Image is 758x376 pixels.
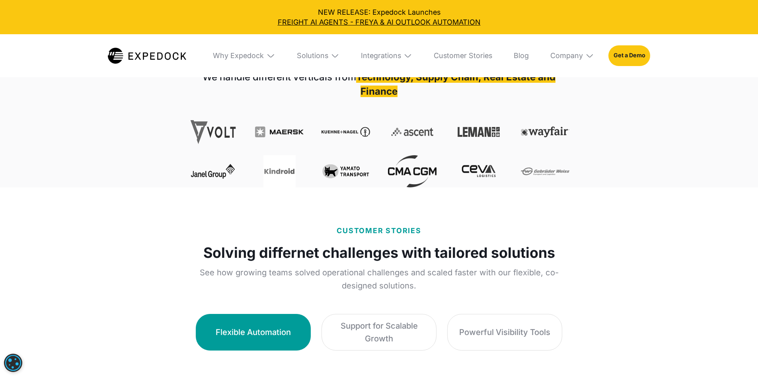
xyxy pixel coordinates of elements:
div: Integrations [361,51,401,60]
div: Company [550,51,583,60]
p: CUSTOMER STORIES [337,226,421,236]
div: Why Expedock [206,34,282,77]
div: NEW RELEASE: Expedock Launches [7,7,751,27]
div: Solutions [290,34,347,77]
a: FREIGHT AI AGENTS - FREYA & AI OUTLOOK AUTOMATION [7,17,751,27]
strong: Solving differnet challenges with tailored solutions [203,243,555,263]
a: Get a Demo [608,45,650,66]
div: Company [543,34,601,77]
div: Why Expedock [213,51,264,60]
strong: We handle different verticals from [203,71,356,83]
p: See how growing teams solved operational challenges and scaled faster with our flexible, co-desig... [189,266,569,292]
div: Powerful Visibility Tools [459,326,550,338]
div: Support for Scalable Growth [333,320,425,345]
div: Solutions [297,51,328,60]
iframe: Chat Widget [718,338,758,376]
a: Customer Stories [427,34,499,77]
div: Integrations [354,34,419,77]
a: Blog [507,34,536,77]
div: Flexible Automation [216,326,291,338]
